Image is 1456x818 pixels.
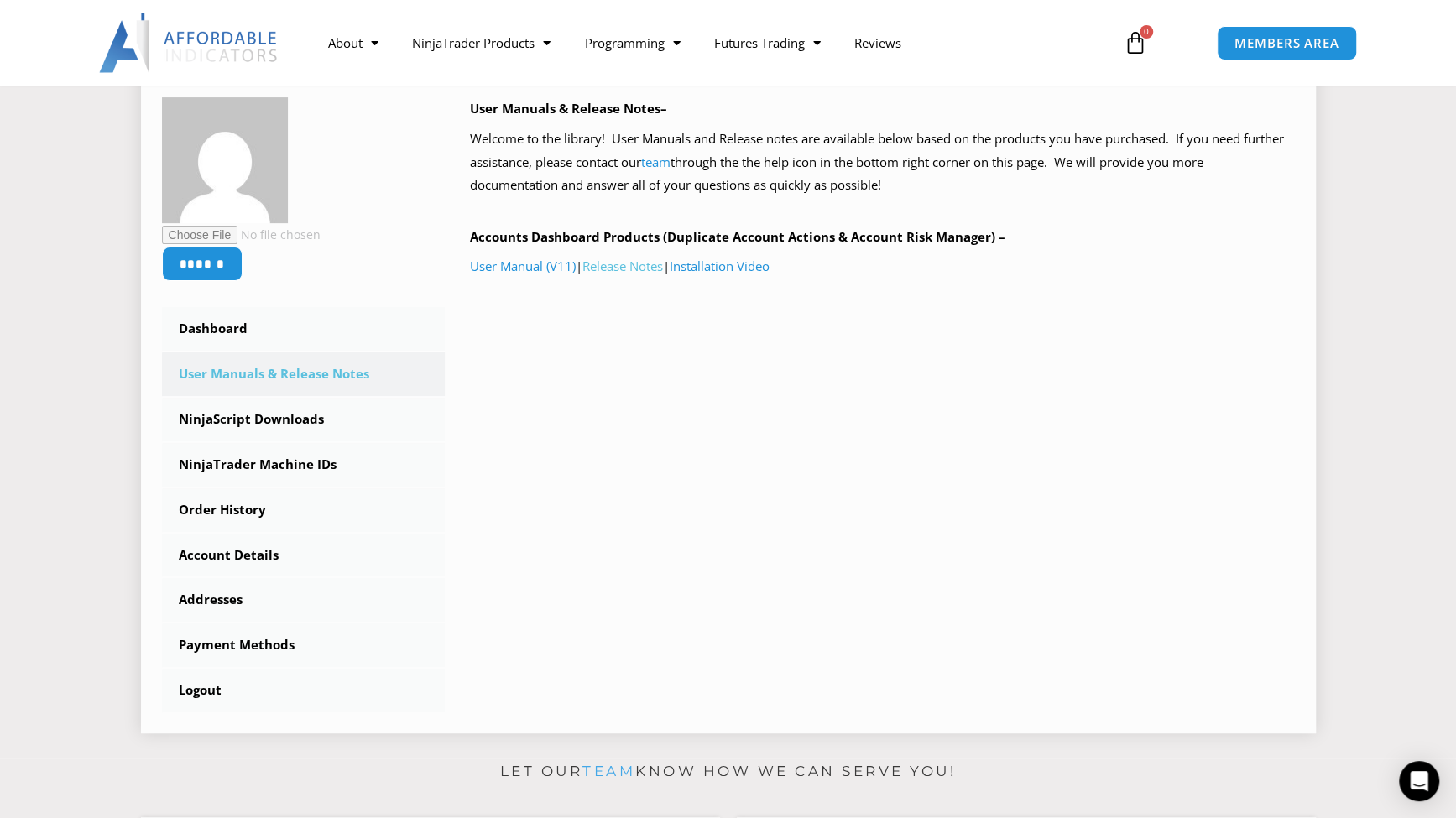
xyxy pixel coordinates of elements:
a: NinjaTrader Machine IDs [162,443,446,487]
nav: Account pages [162,307,446,712]
a: team [582,763,635,779]
a: Payment Methods [162,623,446,667]
a: Account Details [162,534,446,577]
p: Welcome to the library! User Manuals and Release notes are available below based on the products ... [470,128,1295,198]
a: User Manual (V11) [470,258,576,274]
a: Reviews [837,23,917,62]
img: LogoAI | Affordable Indicators – NinjaTrader [99,13,279,73]
a: About [311,23,395,62]
b: Accounts Dashboard Products (Duplicate Account Actions & Account Risk Manager) – [470,228,1005,245]
span: 0 [1140,25,1153,39]
p: | | [470,255,1295,279]
span: MEMBERS AREA [1234,37,1339,49]
a: Release Notes [582,258,663,274]
a: Order History [162,488,446,532]
a: User Manuals & Release Notes [162,352,446,396]
a: team [641,154,671,170]
a: MEMBERS AREA [1217,26,1357,60]
p: Let our know how we can serve you! [141,758,1316,785]
a: NinjaScript Downloads [162,398,446,441]
div: Open Intercom Messenger [1399,761,1439,801]
b: User Manuals & Release Notes– [470,100,667,117]
a: Programming [567,23,697,62]
a: Futures Trading [697,23,837,62]
a: Addresses [162,578,446,622]
a: NinjaTrader Products [395,23,567,62]
a: Installation Video [670,258,770,274]
a: 0 [1099,18,1172,67]
a: Dashboard [162,307,446,351]
img: f902f31a8203e2bf0f5ede4771f472560c2548d92cc0f14cce88bc78607d1129 [162,97,288,223]
a: Logout [162,669,446,712]
nav: Menu [311,23,1104,62]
